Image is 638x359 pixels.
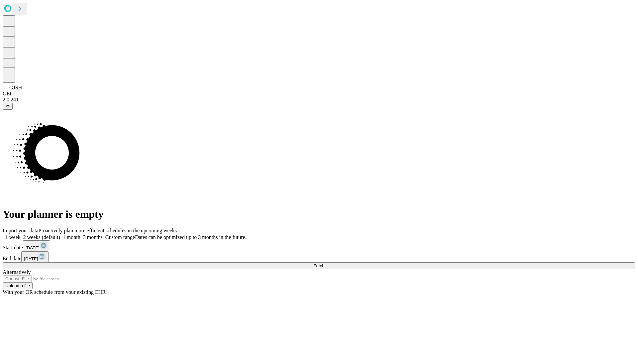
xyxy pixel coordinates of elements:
span: 1 month [63,234,80,240]
span: 1 week [5,234,21,240]
button: @ [3,103,13,110]
h1: Your planner is empty [3,208,635,220]
div: Start date [3,240,635,251]
span: Import your data [3,228,39,233]
span: Custom range [105,234,135,240]
span: 2 weeks (default) [23,234,60,240]
span: [DATE] [24,256,38,261]
button: [DATE] [23,240,50,251]
span: Fetch [313,263,324,268]
span: 3 months [83,234,103,240]
div: GEI [3,91,635,97]
span: Alternatively [3,269,31,275]
span: GJSH [9,85,22,90]
span: [DATE] [26,245,40,250]
button: Upload a file [3,282,33,289]
span: Proactively plan more efficient schedules in the upcoming weeks. [39,228,178,233]
button: [DATE] [21,251,49,262]
div: End date [3,251,635,262]
span: Dates can be optimized up to 3 months in the future. [135,234,246,240]
div: 2.0.241 [3,97,635,103]
span: With your OR schedule from your existing EHR [3,289,106,295]
button: Fetch [3,262,635,269]
span: @ [5,104,10,109]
